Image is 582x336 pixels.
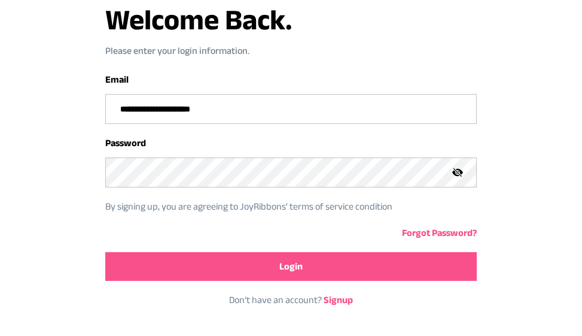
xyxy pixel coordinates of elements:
[105,44,476,58] p: Please enter your login information.
[105,138,146,148] label: Password
[105,199,458,214] p: By signing up, you are agreeing to JoyRibbons‘ terms of service condition
[105,293,476,307] p: Don‘t have an account?
[105,252,476,281] button: Login
[324,295,353,305] a: Signup
[105,74,129,84] label: Email
[279,259,303,274] span: Login
[105,5,476,34] h3: Welcome Back.
[402,228,477,238] a: Forgot Password?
